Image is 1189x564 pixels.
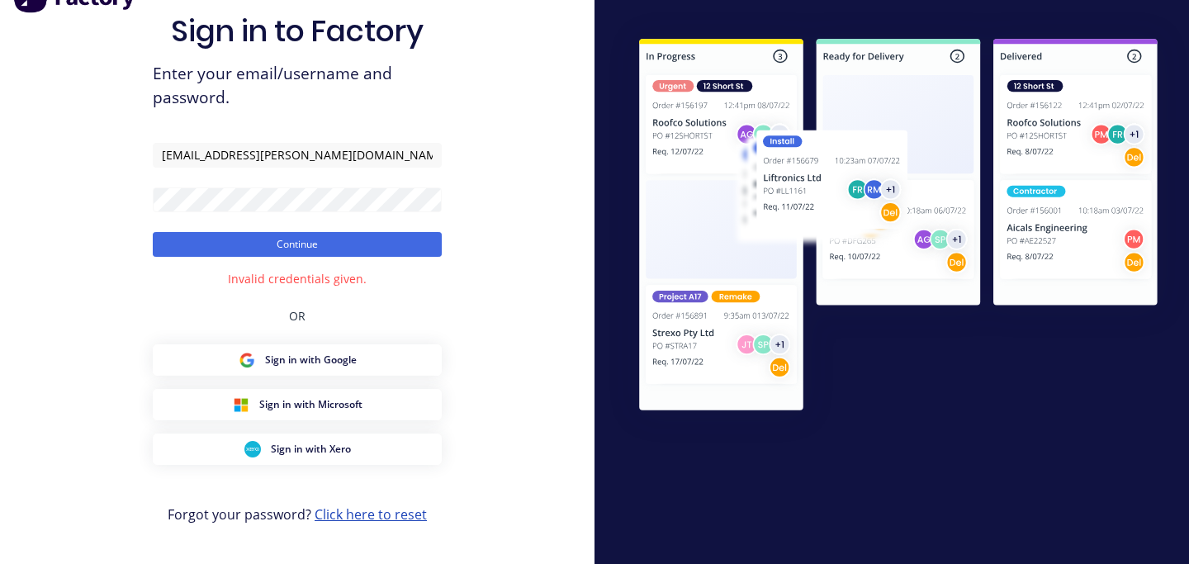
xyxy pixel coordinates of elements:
[153,434,442,465] button: Xero Sign inSign in with Xero
[153,344,442,376] button: Google Sign inSign in with Google
[171,13,424,49] h1: Sign in to Factory
[153,389,442,420] button: Microsoft Sign inSign in with Microsoft
[265,353,357,367] span: Sign in with Google
[244,441,261,457] img: Xero Sign in
[271,442,351,457] span: Sign in with Xero
[259,397,362,412] span: Sign in with Microsoft
[228,270,367,287] div: Invalid credentials given.
[233,396,249,413] img: Microsoft Sign in
[153,232,442,257] button: Continue
[153,62,442,110] span: Enter your email/username and password.
[315,505,427,524] a: Click here to reset
[153,143,442,168] input: Email/Username
[608,10,1189,443] img: Sign in
[168,505,427,524] span: Forgot your password?
[239,352,255,368] img: Google Sign in
[289,287,306,344] div: OR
